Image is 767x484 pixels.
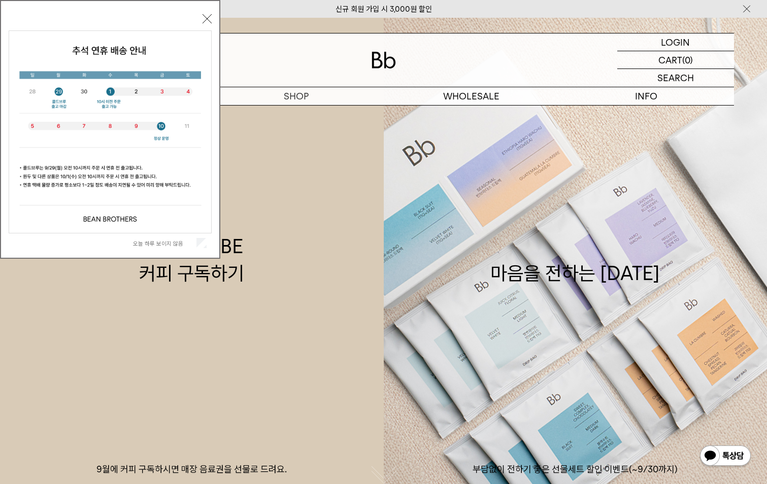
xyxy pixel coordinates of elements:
[658,51,682,68] p: CART
[617,33,734,51] a: LOGIN
[699,444,752,469] img: 카카오톡 채널 1:1 채팅 버튼
[9,31,211,233] img: 5e4d662c6b1424087153c0055ceb1a13_140731.jpg
[209,87,384,105] a: SHOP
[657,69,694,87] p: SEARCH
[133,240,194,247] label: 오늘 하루 보이지 않음
[682,51,693,68] p: (0)
[617,51,734,69] a: CART (0)
[661,33,690,51] p: LOGIN
[336,5,432,14] a: 신규 회원 가입 시 3,000원 할인
[490,233,660,287] div: 마음을 전하는 [DATE]
[559,87,734,105] p: INFO
[203,14,212,23] button: 닫기
[384,87,559,105] p: WHOLESALE
[372,52,396,68] img: 로고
